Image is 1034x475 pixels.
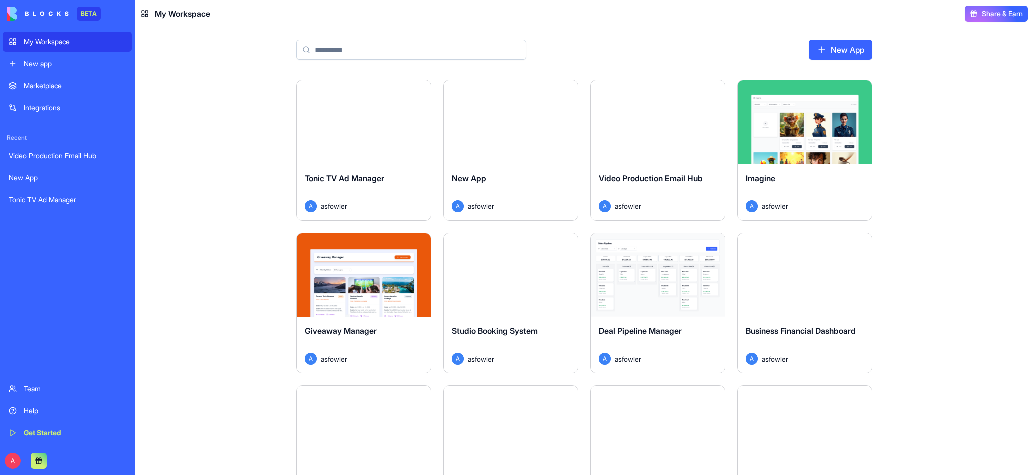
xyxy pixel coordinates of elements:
[3,379,132,399] a: Team
[590,233,725,374] a: Deal Pipeline ManagerAasfowler
[3,190,132,210] a: Tonic TV Ad Manager
[24,428,126,438] div: Get Started
[24,103,126,113] div: Integrations
[24,59,126,69] div: New app
[3,76,132,96] a: Marketplace
[9,151,126,161] div: Video Production Email Hub
[3,32,132,52] a: My Workspace
[296,80,431,221] a: Tonic TV Ad ManagerAasfowler
[155,8,210,20] span: My Workspace
[77,7,101,21] div: BETA
[452,200,464,212] span: A
[615,201,641,211] span: asfowler
[7,7,101,21] a: BETA
[982,9,1023,19] span: Share & Earn
[321,354,347,364] span: asfowler
[296,233,431,374] a: Giveaway ManagerAasfowler
[746,353,758,365] span: A
[9,195,126,205] div: Tonic TV Ad Manager
[762,354,788,364] span: asfowler
[746,173,775,183] span: Imagine
[24,37,126,47] div: My Workspace
[305,173,384,183] span: Tonic TV Ad Manager
[452,173,486,183] span: New App
[443,80,578,221] a: New AppAasfowler
[746,200,758,212] span: A
[5,453,21,469] span: A
[762,201,788,211] span: asfowler
[965,6,1028,22] button: Share & Earn
[24,406,126,416] div: Help
[737,80,872,221] a: ImagineAasfowler
[590,80,725,221] a: Video Production Email HubAasfowler
[452,353,464,365] span: A
[24,384,126,394] div: Team
[7,7,69,21] img: logo
[3,54,132,74] a: New app
[305,353,317,365] span: A
[599,173,703,183] span: Video Production Email Hub
[468,354,494,364] span: asfowler
[3,423,132,443] a: Get Started
[3,98,132,118] a: Integrations
[24,81,126,91] div: Marketplace
[599,200,611,212] span: A
[321,201,347,211] span: asfowler
[468,201,494,211] span: asfowler
[443,233,578,374] a: Studio Booking SystemAasfowler
[746,326,856,336] span: Business Financial Dashboard
[3,401,132,421] a: Help
[305,326,377,336] span: Giveaway Manager
[615,354,641,364] span: asfowler
[452,326,538,336] span: Studio Booking System
[3,134,132,142] span: Recent
[9,173,126,183] div: New App
[737,233,872,374] a: Business Financial DashboardAasfowler
[3,168,132,188] a: New App
[809,40,872,60] a: New App
[305,200,317,212] span: A
[599,326,682,336] span: Deal Pipeline Manager
[599,353,611,365] span: A
[3,146,132,166] a: Video Production Email Hub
